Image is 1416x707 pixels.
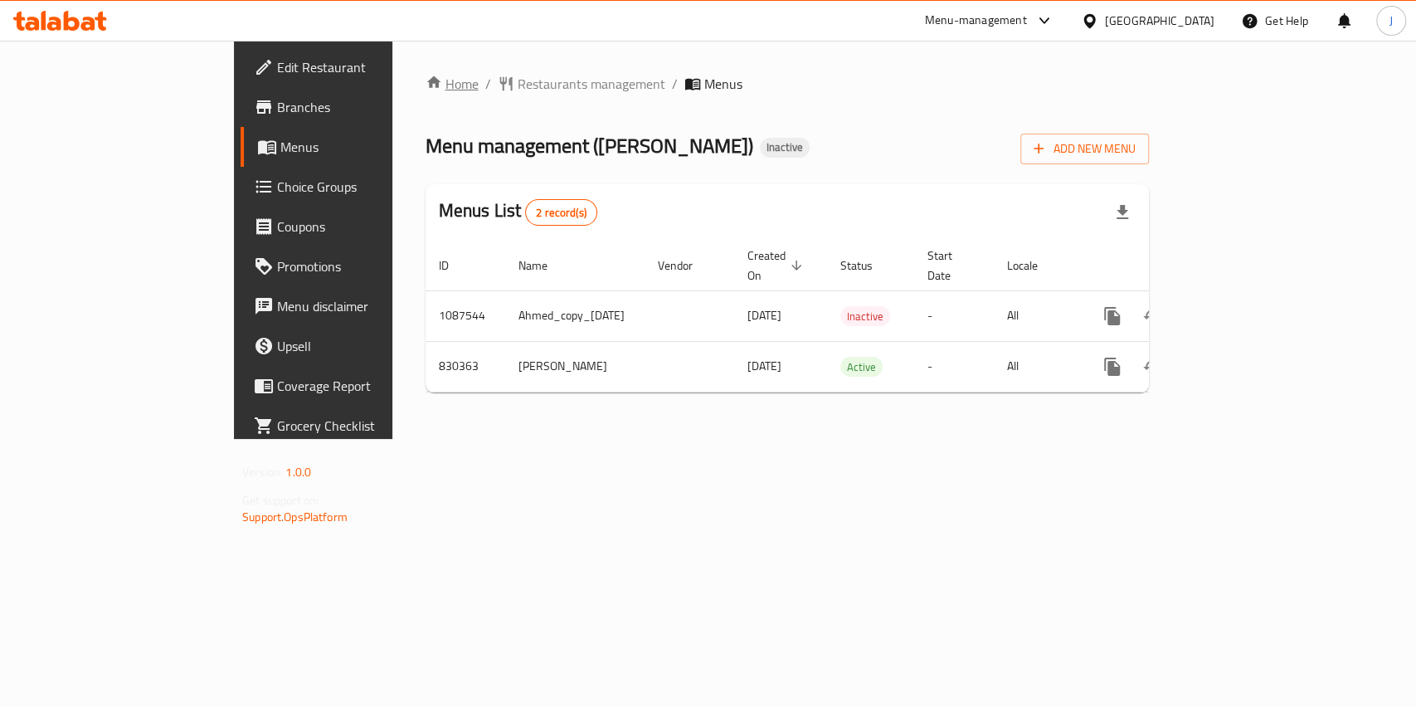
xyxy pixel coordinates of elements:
a: Grocery Checklist [241,406,470,446]
span: Start Date [927,246,974,285]
span: Grocery Checklist [277,416,457,436]
li: / [485,74,491,94]
td: - [914,290,994,341]
a: Restaurants management [498,74,665,94]
td: All [994,290,1079,341]
button: Add New Menu [1020,134,1149,164]
a: Branches [241,87,470,127]
a: Promotions [241,246,470,286]
td: All [994,341,1079,392]
span: Menu management ( [PERSON_NAME] ) [426,127,753,164]
li: / [672,74,678,94]
div: [GEOGRAPHIC_DATA] [1105,12,1214,30]
span: Menu disclaimer [277,296,457,316]
div: Menu-management [925,11,1027,31]
a: Choice Groups [241,167,470,207]
span: J [1389,12,1393,30]
div: Inactive [840,306,890,326]
a: Upsell [241,326,470,366]
table: enhanced table [426,241,1265,393]
span: Choice Groups [277,177,457,197]
button: Change Status [1132,296,1172,336]
span: Promotions [277,256,457,276]
div: Inactive [760,138,810,158]
span: Restaurants management [518,74,665,94]
span: Locale [1007,256,1059,275]
span: [DATE] [747,355,781,377]
div: Total records count [525,199,597,226]
span: Branches [277,97,457,117]
h2: Menus List [439,198,597,226]
button: Change Status [1132,347,1172,387]
span: Inactive [760,140,810,154]
td: Ahmed_copy_[DATE] [505,290,645,341]
span: Add New Menu [1034,139,1136,159]
span: Menus [704,74,742,94]
span: Menus [280,137,457,157]
button: more [1092,347,1132,387]
span: Vendor [658,256,714,275]
span: Created On [747,246,807,285]
a: Menus [241,127,470,167]
td: - [914,341,994,392]
a: Edit Restaurant [241,47,470,87]
span: Version: [242,461,283,483]
span: [DATE] [747,305,781,326]
span: Inactive [840,307,890,326]
span: Upsell [277,336,457,356]
span: ID [439,256,470,275]
nav: breadcrumb [426,74,1149,94]
span: Status [840,256,894,275]
span: Coupons [277,217,457,236]
a: Coupons [241,207,470,246]
th: Actions [1079,241,1265,291]
div: Active [840,357,883,377]
td: [PERSON_NAME] [505,341,645,392]
span: 2 record(s) [526,205,596,221]
span: Coverage Report [277,376,457,396]
button: more [1092,296,1132,336]
a: Support.OpsPlatform [242,506,348,528]
span: Get support on: [242,490,319,511]
span: 1.0.0 [285,461,311,483]
span: Name [518,256,569,275]
span: Edit Restaurant [277,57,457,77]
div: Export file [1102,193,1142,232]
a: Menu disclaimer [241,286,470,326]
span: Active [840,358,883,377]
a: Coverage Report [241,366,470,406]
